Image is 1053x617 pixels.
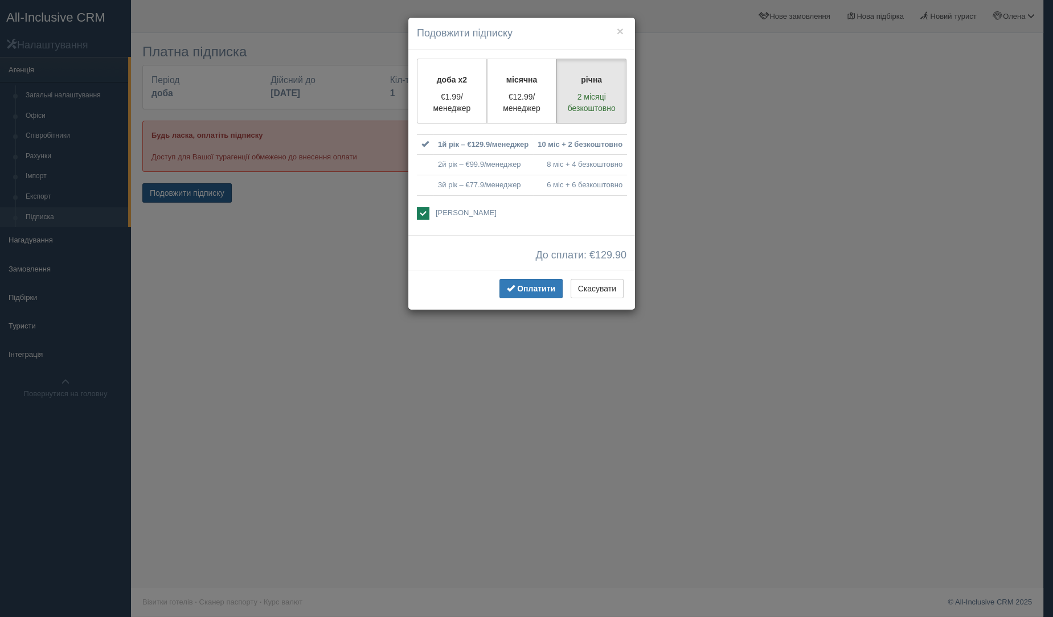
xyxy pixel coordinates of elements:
p: €12.99/менеджер [494,91,550,114]
td: 10 міс + 2 безкоштовно [533,134,627,155]
span: 129.90 [595,249,626,261]
button: Скасувати [571,279,624,298]
button: × [617,25,624,37]
button: Оплатити [499,279,563,298]
td: 6 міс + 6 безкоштовно [533,175,627,195]
h4: Подовжити підписку [417,26,626,41]
td: 3й рік – €77.9/менеджер [433,175,533,195]
td: 2й рік – €99.9/менеджер [433,155,533,175]
p: 2 місяці безкоштовно [564,91,619,114]
p: місячна [494,74,550,85]
td: 8 міс + 4 безкоштовно [533,155,627,175]
span: [PERSON_NAME] [436,208,497,217]
p: €1.99/менеджер [424,91,480,114]
p: доба x2 [424,74,480,85]
span: До сплати: € [535,250,626,261]
td: 1й рік – €129.9/менеджер [433,134,533,155]
p: річна [564,74,619,85]
span: Оплатити [517,284,555,293]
